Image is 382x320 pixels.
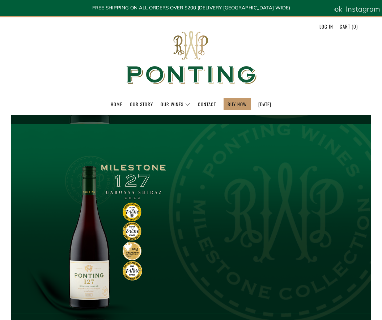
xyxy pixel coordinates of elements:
[353,23,356,30] span: 0
[340,21,358,32] a: Cart (0)
[119,17,263,98] img: Ponting Wines
[111,98,122,110] a: Home
[319,21,333,32] a: Log in
[258,98,271,110] a: [DATE]
[161,98,190,110] a: Our Wines
[346,2,380,16] a: Instagram
[130,98,153,110] a: Our Story
[228,98,247,110] a: BUY NOW
[198,98,216,110] a: Contact
[346,4,380,13] span: Instagram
